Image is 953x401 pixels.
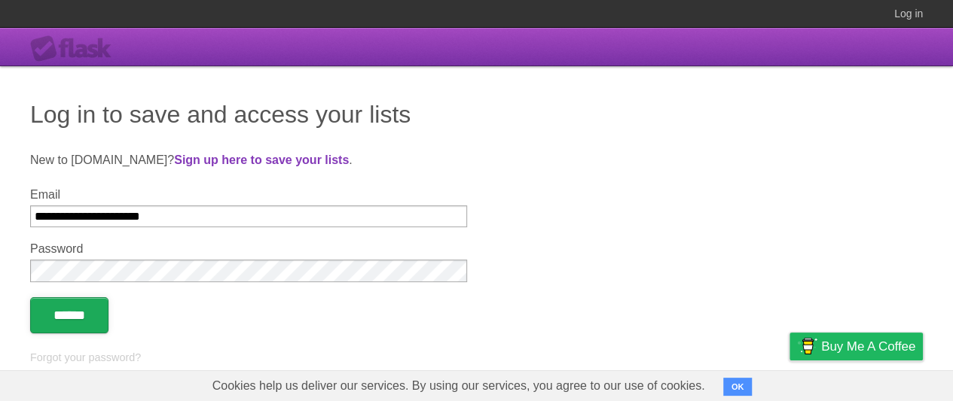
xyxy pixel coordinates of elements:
[30,151,923,169] p: New to [DOMAIN_NAME]? .
[723,378,753,396] button: OK
[174,153,349,166] a: Sign up here to save your lists
[821,333,915,360] span: Buy me a coffee
[30,188,467,202] label: Email
[30,96,923,132] h1: Log in to save and access your lists
[797,333,817,359] img: Buy me a coffee
[30,351,141,363] a: Forgot your password?
[30,35,121,62] div: Flask
[30,242,467,256] label: Password
[197,371,720,401] span: Cookies help us deliver our services. By using our services, you agree to our use of cookies.
[790,333,923,360] a: Buy me a coffee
